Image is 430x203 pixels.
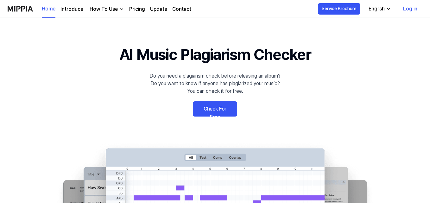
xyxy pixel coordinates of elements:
[42,0,55,18] a: Home
[367,5,386,13] div: English
[119,7,124,12] img: down
[150,5,167,13] a: Update
[193,101,237,117] a: Check For Free
[318,3,360,15] button: Service Brochure
[364,3,395,15] button: English
[60,5,83,13] a: Introduce
[88,5,124,13] button: How To Use
[172,5,191,13] a: Contact
[149,72,281,95] div: Do you need a plagiarism check before releasing an album? Do you want to know if anyone has plagi...
[88,5,119,13] div: How To Use
[129,5,145,13] a: Pricing
[119,43,311,66] h1: AI Music Plagiarism Checker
